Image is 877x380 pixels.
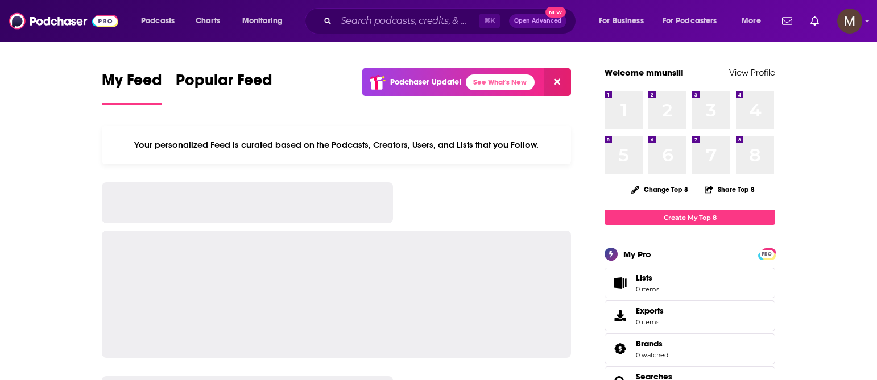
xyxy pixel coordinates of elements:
a: Charts [188,12,227,30]
input: Search podcasts, credits, & more... [336,12,479,30]
a: Show notifications dropdown [777,11,797,31]
span: PRO [760,250,773,258]
span: Lists [636,273,659,283]
a: Welcome mmunsil! [605,67,684,78]
span: Monitoring [242,13,283,29]
div: Search podcasts, credits, & more... [316,8,587,34]
span: ⌘ K [479,14,500,28]
span: New [545,7,566,18]
a: My Feed [102,70,162,105]
span: More [742,13,761,29]
button: open menu [591,12,658,30]
button: Show profile menu [837,9,862,34]
span: Exports [636,306,664,316]
a: Lists [605,268,775,298]
a: Create My Top 8 [605,210,775,225]
a: Popular Feed [176,70,272,105]
button: Open AdvancedNew [509,14,566,28]
a: Show notifications dropdown [806,11,824,31]
button: Change Top 8 [624,182,695,197]
span: 0 items [636,285,659,293]
span: Open Advanced [514,18,561,24]
img: Podchaser - Follow, Share and Rate Podcasts [9,10,118,32]
span: Podcasts [141,13,175,29]
a: 0 watched [636,351,668,359]
span: Logged in as mmunsil [837,9,862,34]
span: Exports [609,308,631,324]
span: 0 items [636,318,664,326]
div: My Pro [623,249,651,260]
a: See What's New [466,74,535,90]
button: Share Top 8 [704,178,755,201]
span: Lists [609,275,631,291]
img: User Profile [837,9,862,34]
a: View Profile [729,67,775,78]
span: For Business [599,13,644,29]
span: Popular Feed [176,70,272,97]
span: My Feed [102,70,162,97]
span: Charts [196,13,220,29]
span: Brands [605,333,775,364]
p: Podchaser Update! [390,77,461,87]
button: open menu [133,12,189,30]
a: Brands [636,339,668,349]
a: Brands [609,341,631,357]
button: open menu [734,12,775,30]
span: Lists [636,273,652,283]
button: open menu [655,12,734,30]
span: For Podcasters [663,13,717,29]
a: PRO [760,249,773,258]
div: Your personalized Feed is curated based on the Podcasts, Creators, Users, and Lists that you Follow. [102,126,571,164]
a: Exports [605,300,775,331]
span: Brands [636,339,663,349]
button: open menu [234,12,297,30]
